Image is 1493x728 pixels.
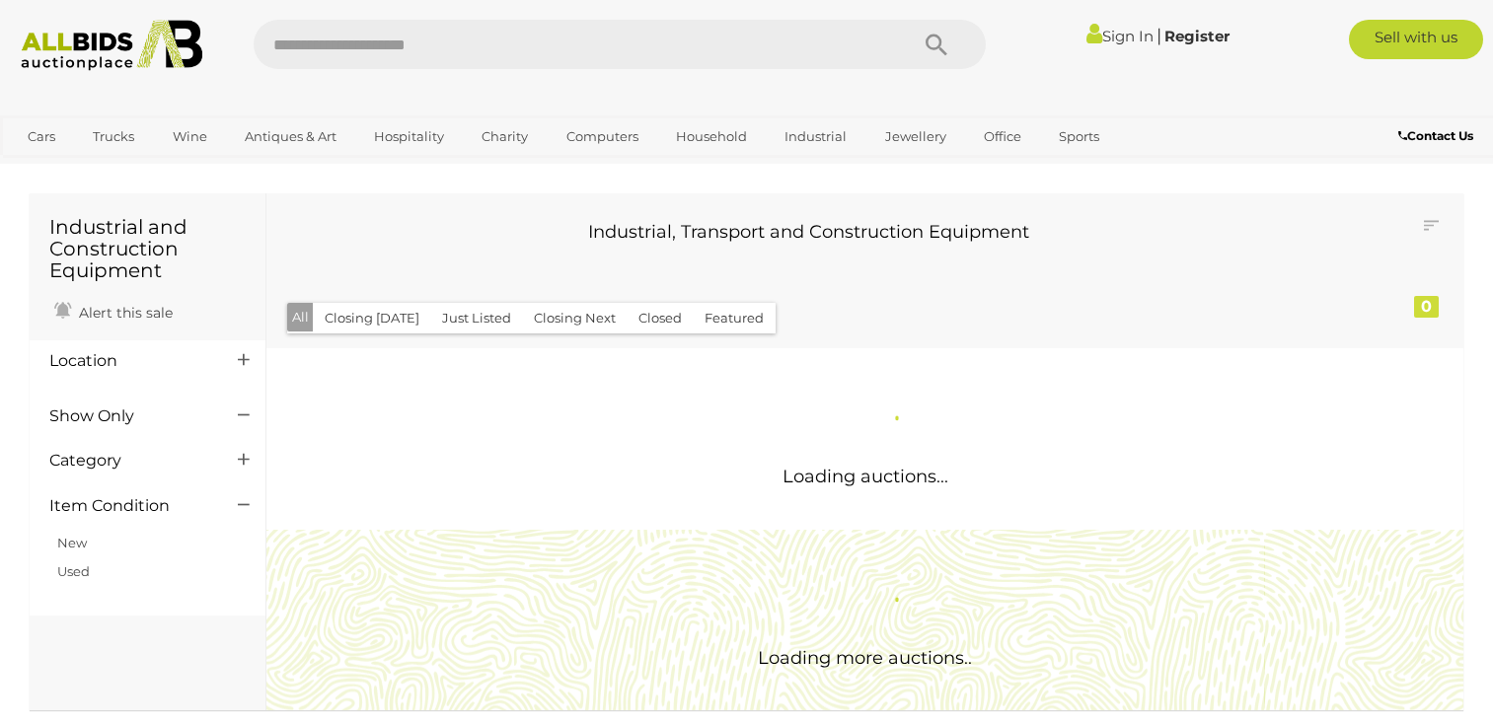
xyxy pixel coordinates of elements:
h4: Location [49,352,208,370]
a: Sports [1046,120,1112,153]
button: Closed [627,303,694,333]
button: Closing [DATE] [313,303,431,333]
span: Loading auctions... [783,466,948,487]
span: Loading more auctions.. [758,647,972,669]
a: Charity [469,120,541,153]
a: Contact Us [1398,125,1478,147]
b: Contact Us [1398,128,1473,143]
a: [GEOGRAPHIC_DATA] [15,153,181,185]
h4: Category [49,452,208,470]
a: Household [663,120,760,153]
button: Just Listed [430,303,523,333]
a: Computers [554,120,651,153]
a: Trucks [80,120,147,153]
h1: Industrial and Construction Equipment [49,216,246,281]
button: Search [887,20,986,69]
button: All [287,303,314,331]
a: Sell with us [1349,20,1483,59]
span: | [1157,25,1161,46]
div: 0 [1414,296,1439,318]
a: Jewellery [872,120,959,153]
a: Industrial [772,120,859,153]
a: Alert this sale [49,296,178,326]
h3: Industrial, Transport and Construction Equipment [301,223,1316,243]
img: Allbids.com.au [11,20,212,71]
a: Hospitality [361,120,457,153]
a: Sign In [1086,27,1154,45]
a: Antiques & Art [232,120,349,153]
a: Cars [15,120,68,153]
h4: Item Condition [49,497,208,515]
h4: Show Only [49,407,208,425]
a: Wine [160,120,220,153]
a: Used [57,563,90,579]
a: Office [971,120,1034,153]
button: Closing Next [522,303,628,333]
a: New [57,535,87,550]
a: Register [1164,27,1230,45]
button: Featured [693,303,776,333]
span: Alert this sale [74,304,173,322]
